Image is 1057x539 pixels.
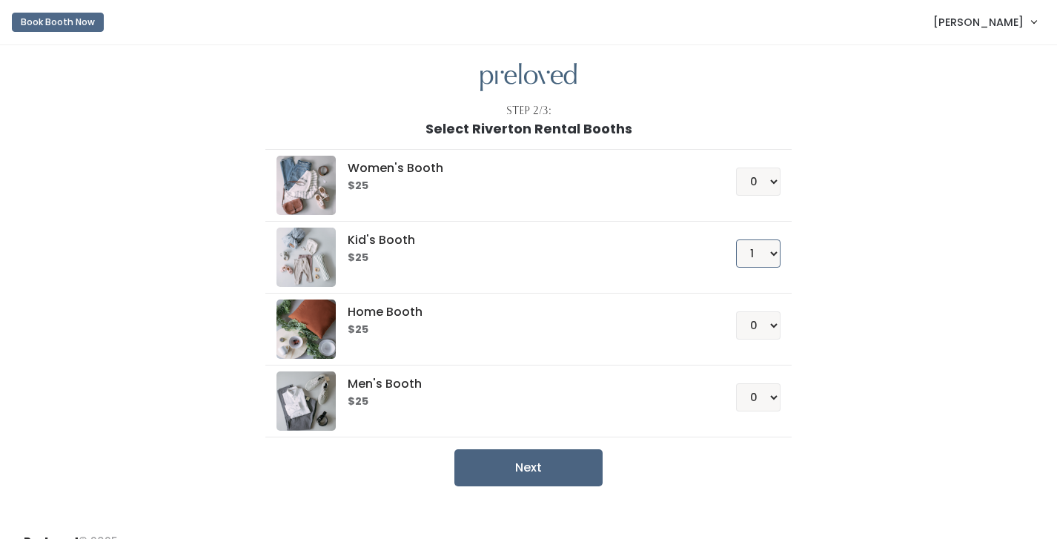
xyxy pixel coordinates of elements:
[918,6,1051,38] a: [PERSON_NAME]
[933,14,1024,30] span: [PERSON_NAME]
[12,6,104,39] a: Book Booth Now
[348,234,700,247] h5: Kid's Booth
[276,156,336,215] img: preloved logo
[348,396,700,408] h6: $25
[348,377,700,391] h5: Men's Booth
[276,371,336,431] img: preloved logo
[425,122,632,136] h1: Select Riverton Rental Booths
[276,300,336,359] img: preloved logo
[276,228,336,287] img: preloved logo
[348,305,700,319] h5: Home Booth
[480,63,577,92] img: preloved logo
[506,103,551,119] div: Step 2/3:
[348,162,700,175] h5: Women's Booth
[348,252,700,264] h6: $25
[454,449,603,486] button: Next
[348,180,700,192] h6: $25
[12,13,104,32] button: Book Booth Now
[348,324,700,336] h6: $25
